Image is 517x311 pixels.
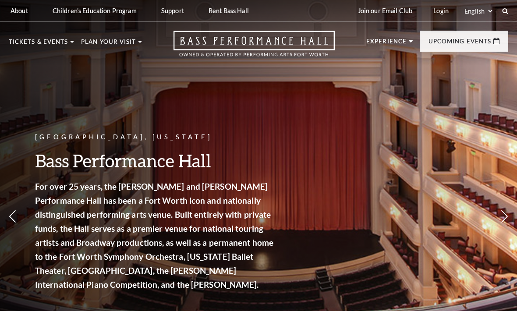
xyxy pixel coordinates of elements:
p: Experience [366,39,407,49]
p: Support [161,7,184,14]
p: Rent Bass Hall [209,7,249,14]
h3: Bass Performance Hall [35,149,276,172]
p: Tickets & Events [9,39,68,49]
p: Upcoming Events [428,39,491,49]
strong: For over 25 years, the [PERSON_NAME] and [PERSON_NAME] Performance Hall has been a Fort Worth ico... [35,181,273,290]
p: [GEOGRAPHIC_DATA], [US_STATE] [35,132,276,143]
p: Children's Education Program [53,7,137,14]
p: About [11,7,28,14]
select: Select: [463,7,494,15]
p: Plan Your Visit [81,39,136,49]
